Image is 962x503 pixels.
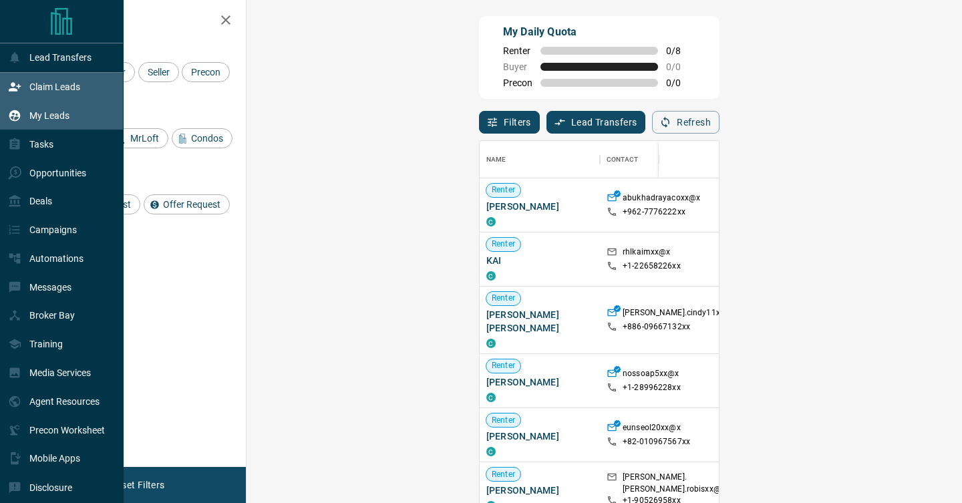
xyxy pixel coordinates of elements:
button: Refresh [652,111,719,134]
div: condos.ca [486,339,496,348]
p: [PERSON_NAME].[PERSON_NAME].robisxx@x [623,472,725,494]
div: MrLoft [111,128,168,148]
span: [PERSON_NAME][PERSON_NAME] [486,308,593,335]
span: Precon [503,77,532,88]
p: +962- 7776222xx [623,206,685,218]
p: rhlkaimxx@x [623,246,670,261]
span: MrLoft [126,133,164,144]
span: Renter [486,184,520,196]
span: Seller [143,67,174,77]
span: 0 / 8 [666,45,695,56]
div: condos.ca [486,447,496,456]
span: Condos [186,133,228,144]
div: condos.ca [486,393,496,402]
span: Renter [486,238,520,250]
div: condos.ca [486,217,496,226]
span: KAI [486,254,593,267]
p: +1- 28996228xx [623,382,681,393]
p: nossoap5xx@x [623,368,679,382]
h2: Filters [43,13,232,29]
p: My Daily Quota [503,24,695,40]
button: Filters [479,111,540,134]
span: 0 / 0 [666,61,695,72]
div: Name [480,141,600,178]
span: Buyer [503,61,532,72]
button: Reset Filters [102,474,173,496]
span: [PERSON_NAME] [486,375,593,389]
span: Offer Request [158,199,225,210]
span: Renter [486,293,520,304]
div: Contact [607,141,638,178]
span: Renter [486,469,520,480]
span: [PERSON_NAME] [486,430,593,443]
button: Lead Transfers [546,111,646,134]
span: [PERSON_NAME] [486,484,593,497]
div: Contact [600,141,707,178]
p: +82- 010967567xx [623,436,690,448]
p: +886- 09667132xx [623,321,690,333]
span: Renter [486,360,520,371]
p: abukhadrayacoxx@x [623,192,700,206]
span: Precon [186,67,225,77]
span: Renter [503,45,532,56]
div: Seller [138,62,179,82]
span: Renter [486,415,520,426]
div: Precon [182,62,230,82]
div: Name [486,141,506,178]
span: 0 / 0 [666,77,695,88]
p: eunseol20xx@x [623,422,681,436]
p: +1- 22658226xx [623,261,681,272]
span: [PERSON_NAME] [486,200,593,213]
div: condos.ca [486,271,496,281]
p: [PERSON_NAME].cindy11xx@x [623,307,736,321]
div: Offer Request [144,194,230,214]
div: Condos [172,128,232,148]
